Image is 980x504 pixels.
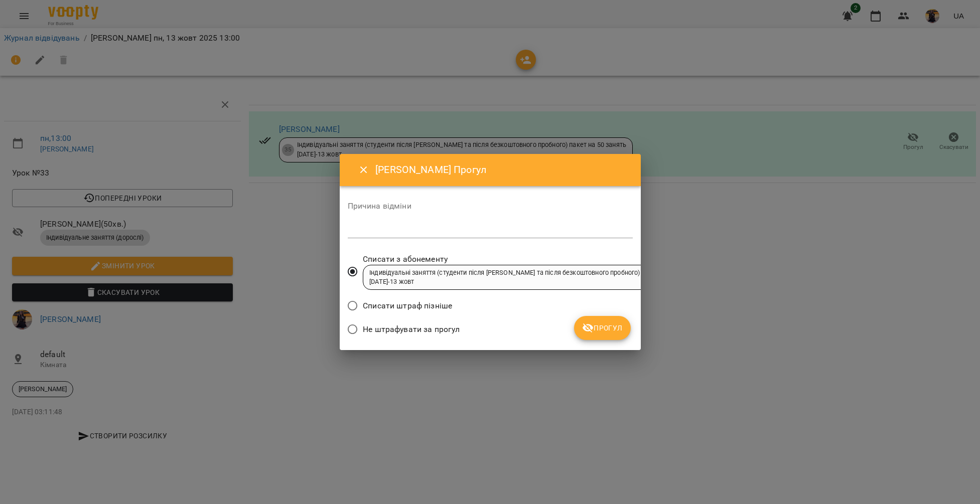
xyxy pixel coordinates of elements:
label: Причина відміни [348,202,633,210]
span: Списати штраф пізніше [363,300,452,312]
button: Прогул [574,316,631,340]
h6: [PERSON_NAME] Прогул [375,162,628,178]
div: Індивідуальні заняття (студенти після [PERSON_NAME] та після безкоштовного пробного) пакет на 50 ... [369,268,698,287]
span: Не штрафувати за прогул [363,323,460,335]
span: Прогул [582,322,623,334]
span: Списати з абонементу [363,253,705,265]
button: Close [352,158,376,182]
